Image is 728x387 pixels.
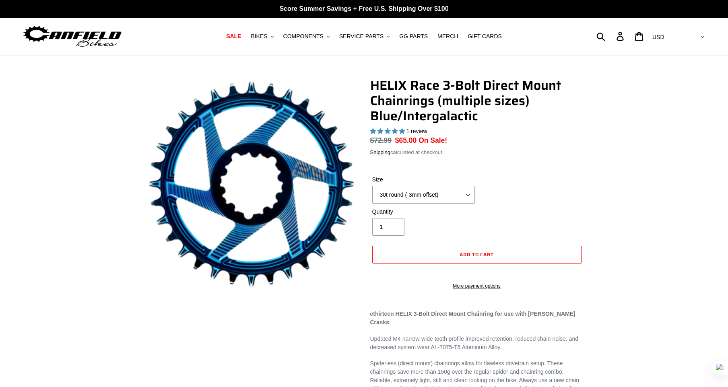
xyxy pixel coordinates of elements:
s: $72.99 [370,136,392,144]
button: SERVICE PARTS [335,31,394,42]
button: BIKES [247,31,277,42]
a: GG PARTS [395,31,432,42]
a: More payment options [372,282,582,290]
img: Canfield Bikes [22,24,123,49]
span: On Sale! [419,135,447,146]
span: SALE [226,33,241,40]
a: MERCH [433,31,462,42]
span: GIFT CARDS [468,33,502,40]
span: Add to cart [460,251,494,258]
span: 5.00 stars [370,128,406,134]
span: $65.00 [395,136,417,144]
label: Quantity [372,208,475,216]
span: COMPONENTS [283,33,324,40]
a: GIFT CARDS [464,31,506,42]
span: SERVICE PARTS [339,33,384,40]
h1: HELIX Race 3-Bolt Direct Mount Chainrings (multiple sizes) Blue/Intergalactic [370,78,584,124]
span: Updated M4 narrow-wide tooth profile improved retention, reduced chain noise, and decreased syste... [370,336,579,350]
label: Size [372,175,475,184]
span: MERCH [437,33,458,40]
a: Shipping [370,149,391,156]
span: BIKES [251,33,267,40]
span: 1 review [406,128,427,134]
span: GG PARTS [399,33,428,40]
button: COMPONENTS [279,31,334,42]
div: calculated at checkout. [370,148,584,156]
button: Add to cart [372,246,582,263]
input: Search [601,27,621,45]
strong: ethirteen HELIX 3-Bolt Direct Mount Chainring for use with [PERSON_NAME] Cranks [370,311,575,325]
a: SALE [222,31,245,42]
